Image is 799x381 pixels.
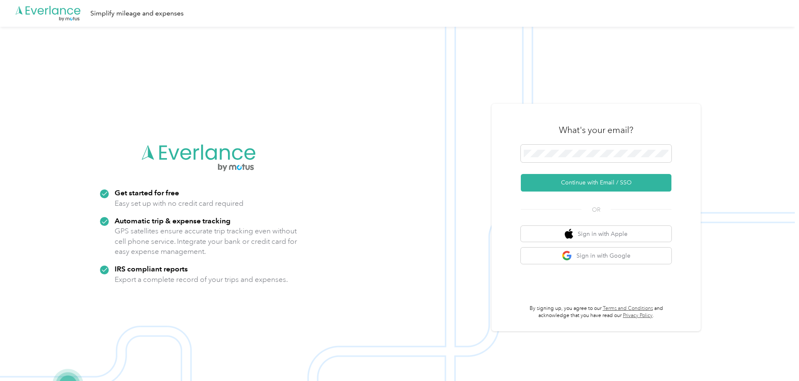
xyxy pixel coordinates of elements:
[623,312,653,319] a: Privacy Policy
[521,226,671,242] button: apple logoSign in with Apple
[521,174,671,192] button: Continue with Email / SSO
[90,8,184,19] div: Simplify mileage and expenses
[562,251,572,261] img: google logo
[115,226,297,257] p: GPS satellites ensure accurate trip tracking even without cell phone service. Integrate your bank...
[115,264,188,273] strong: IRS compliant reports
[581,205,611,214] span: OR
[115,216,230,225] strong: Automatic trip & expense tracking
[521,248,671,264] button: google logoSign in with Google
[565,229,573,239] img: apple logo
[115,198,243,209] p: Easy set up with no credit card required
[559,124,633,136] h3: What's your email?
[521,305,671,320] p: By signing up, you agree to our and acknowledge that you have read our .
[603,305,653,312] a: Terms and Conditions
[115,188,179,197] strong: Get started for free
[115,274,288,285] p: Export a complete record of your trips and expenses.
